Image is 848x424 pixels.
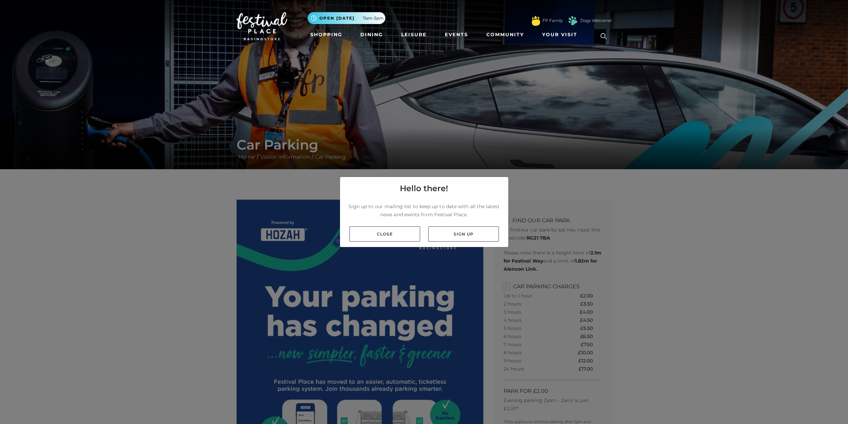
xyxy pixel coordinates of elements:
a: Dogs Welcome! [580,18,612,24]
a: Leisure [398,28,429,41]
a: Shopping [308,28,345,41]
span: Your Visit [542,31,577,38]
img: Festival Place Logo [237,12,287,41]
h4: Hello there! [400,182,448,195]
a: Close [349,226,420,242]
a: Sign up [428,226,499,242]
a: Dining [358,28,386,41]
button: Open [DATE] 11am-5pm [308,12,385,24]
span: Open [DATE] [319,15,355,21]
a: Community [484,28,527,41]
span: 11am-5pm [363,15,384,21]
a: Events [442,28,471,41]
a: FP Family [542,18,563,24]
a: Your Visit [539,28,583,41]
p: Sign up to our mailing list to keep up to date with all the latest news and events from Festival ... [345,202,503,219]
